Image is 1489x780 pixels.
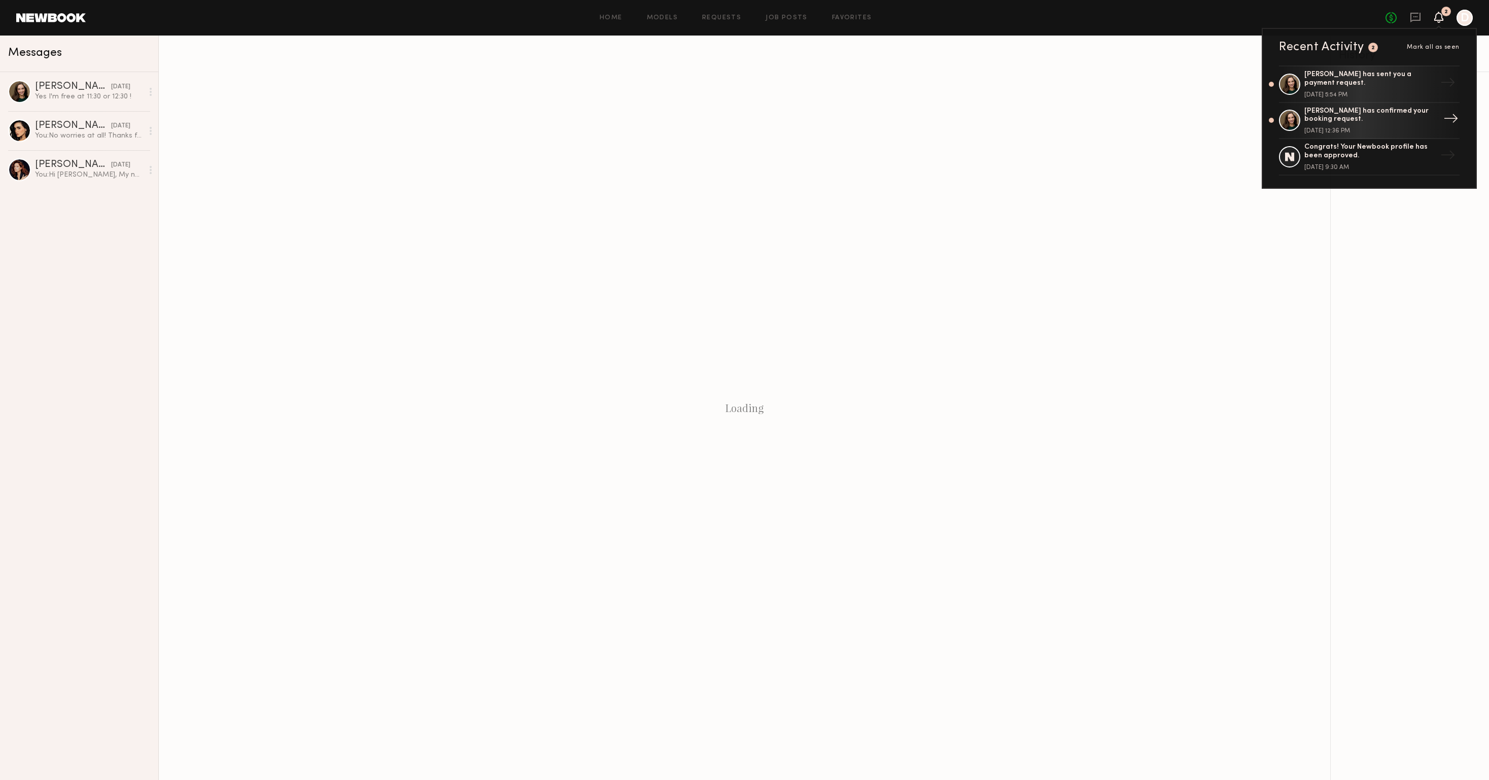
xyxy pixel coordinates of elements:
[1436,144,1460,170] div: →
[1371,45,1375,51] div: 2
[1304,164,1436,171] div: [DATE] 9:30 AM
[1304,128,1436,134] div: [DATE] 12:36 PM
[1304,92,1436,98] div: [DATE] 5:54 PM
[35,121,111,131] div: [PERSON_NAME]
[1439,107,1463,133] div: →
[35,170,143,180] div: You: Hi [PERSON_NAME], My name is [PERSON_NAME], and I’m a Creative Director with Social House In...
[600,15,622,21] a: Home
[111,121,130,131] div: [DATE]
[1407,44,1460,50] span: Mark all as seen
[111,82,130,92] div: [DATE]
[1279,65,1460,103] a: [PERSON_NAME] has sent you a payment request.[DATE] 5:54 PM→
[1304,143,1436,160] div: Congrats! Your Newbook profile has been approved.
[832,15,872,21] a: Favorites
[1279,41,1364,53] div: Recent Activity
[35,131,143,141] div: You: No worries at all! Thanks for letting me know! 😊
[111,160,130,170] div: [DATE]
[647,15,678,21] a: Models
[35,92,143,101] div: Yes I'm free at 11:30 or 12:30 !
[1436,71,1460,97] div: →
[1304,107,1436,124] div: [PERSON_NAME] has confirmed your booking request.
[766,15,808,21] a: Job Posts
[1457,10,1473,26] a: D
[1444,9,1448,15] div: 2
[35,160,111,170] div: [PERSON_NAME]
[8,47,62,59] span: Messages
[159,36,1330,780] div: Loading
[1279,139,1460,176] a: Congrats! Your Newbook profile has been approved.[DATE] 9:30 AM→
[35,82,111,92] div: [PERSON_NAME]
[702,15,741,21] a: Requests
[1279,103,1460,140] a: [PERSON_NAME] has confirmed your booking request.[DATE] 12:36 PM→
[1304,71,1436,88] div: [PERSON_NAME] has sent you a payment request.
